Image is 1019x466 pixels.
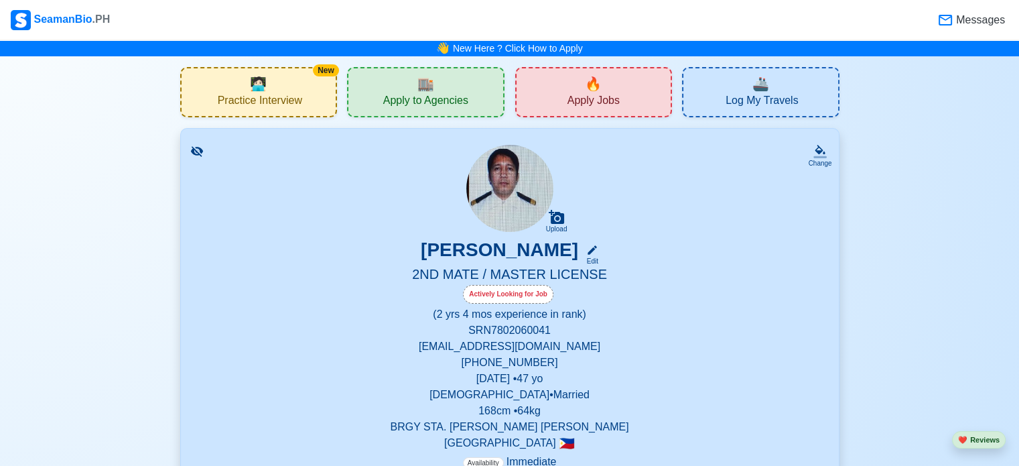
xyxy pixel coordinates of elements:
span: interview [250,74,267,94]
div: SeamanBio [11,10,110,30]
span: Apply Jobs [567,94,620,111]
span: travel [752,74,769,94]
p: [DATE] • 47 yo [197,371,823,387]
div: Edit [581,256,598,266]
p: [GEOGRAPHIC_DATA] [197,435,823,451]
p: [EMAIL_ADDRESS][DOMAIN_NAME] [197,339,823,355]
h3: [PERSON_NAME] [421,239,578,266]
p: (2 yrs 4 mos experience in rank) [197,306,823,323]
button: heartReviews [952,431,1006,449]
div: Change [808,158,831,168]
a: New Here ? Click How to Apply [453,43,583,54]
span: Practice Interview [218,94,302,111]
span: Log My Travels [726,94,798,111]
div: Actively Looking for Job [463,285,553,304]
p: 168 cm • 64 kg [197,403,823,419]
div: Upload [546,225,567,233]
span: Messages [953,12,1005,28]
span: agencies [417,74,434,94]
span: new [585,74,602,94]
span: heart [958,436,967,444]
span: Apply to Agencies [383,94,468,111]
p: BRGY STA. [PERSON_NAME] [PERSON_NAME] [197,419,823,435]
img: Logo [11,10,31,30]
p: SRN 7802060041 [197,323,823,339]
p: [PHONE_NUMBER] [197,355,823,371]
h5: 2ND MATE / MASTER LICENSE [197,266,823,285]
div: New [313,64,339,76]
span: .PH [92,13,111,25]
span: 🇵🇭 [559,437,575,450]
span: bell [433,38,453,59]
p: [DEMOGRAPHIC_DATA] • Married [197,387,823,403]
